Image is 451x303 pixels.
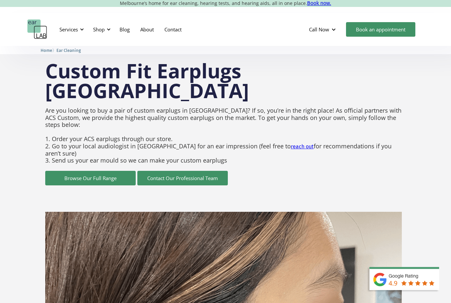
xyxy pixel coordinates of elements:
[159,20,187,39] a: Contact
[41,47,56,54] li: 〉
[59,26,78,33] div: Services
[45,104,406,168] p: Are you looking to buy a pair of custom earplugs in [GEOGRAPHIC_DATA]? If so, you’re in the right...
[27,19,47,39] a: home
[55,19,86,39] div: Services
[304,19,343,39] div: Call Now
[56,48,81,53] span: Ear Cleaning
[114,20,135,39] a: Blog
[137,171,228,185] a: Contact Our Professional Team
[41,47,52,53] a: Home
[56,47,81,53] a: Ear Cleaning
[45,61,406,100] h1: Custom Fit Earplugs [GEOGRAPHIC_DATA]
[309,26,329,33] div: Call Now
[291,143,314,150] a: reach out
[41,48,52,53] span: Home
[135,20,159,39] a: About
[93,26,105,33] div: Shop
[346,22,415,37] a: Book an appointment
[45,171,136,185] a: Browse Our Full Range
[89,19,113,39] div: Shop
